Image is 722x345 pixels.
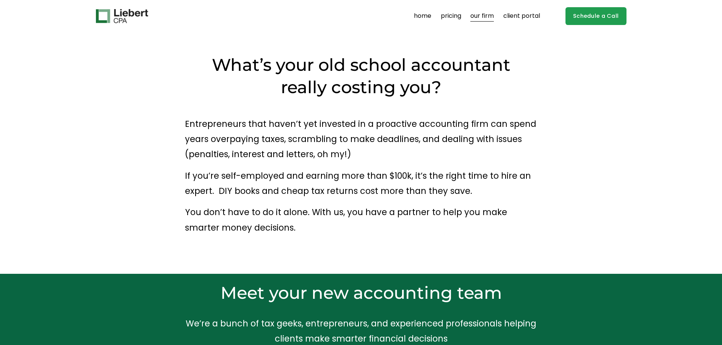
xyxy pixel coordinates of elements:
[185,116,537,162] p: Entrepreneurs that haven’t yet invested in a proactive accounting firm can spend years overpaying...
[503,10,540,22] a: client portal
[207,54,515,98] h2: What’s your old school accountant really costing you?
[185,205,537,235] p: You don’t have to do it alone. With us, you have a partner to help you make smarter money decisions.
[96,9,148,23] img: Liebert CPA
[470,10,494,22] a: our firm
[414,10,431,22] a: home
[185,168,537,199] p: If you’re self-employed and earning more than $100k, it’s the right time to hire an expert. DIY b...
[185,282,537,304] h2: Meet your new accounting team
[441,10,461,22] a: pricing
[565,7,626,25] a: Schedule a Call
